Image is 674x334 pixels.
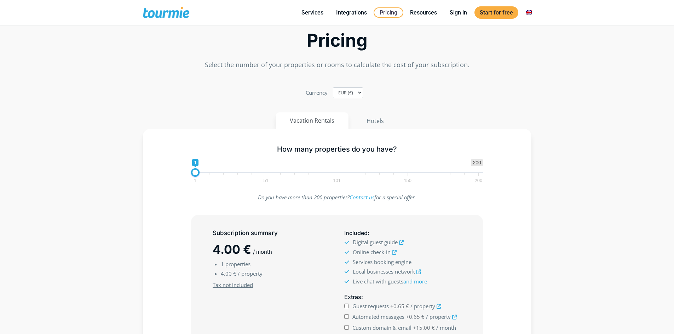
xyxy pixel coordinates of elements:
[474,6,518,19] a: Start for free
[390,303,409,310] span: +0.65 €
[352,303,389,310] span: Guest requests
[353,239,398,246] span: Digital guest guide
[353,258,411,265] span: Services booking engine
[344,293,361,300] span: Extras
[353,278,427,285] span: Live chat with guests
[296,8,329,17] a: Services
[238,270,263,277] span: / property
[221,270,236,277] span: 4.00 €
[426,313,451,320] span: / property
[353,248,391,256] span: Online check-in
[344,229,461,238] h5: :
[331,8,372,17] a: Integrations
[410,303,435,310] span: / property
[444,8,472,17] a: Sign in
[405,8,442,17] a: Resources
[225,260,250,268] span: properties
[352,324,411,331] span: Custom domain & email
[406,313,425,320] span: +0.65 €
[143,60,531,70] p: Select the number of your properties or rooms to calculate the cost of your subscription.
[191,193,483,202] p: Do you have more than 200 properties? for a special offer.
[374,7,403,18] a: Pricing
[263,179,270,182] span: 51
[352,112,398,129] button: Hotels
[436,324,456,331] span: / month
[213,229,329,238] h5: Subscription summary
[403,179,413,182] span: 150
[213,242,251,257] span: 4.00 €
[143,32,531,49] h2: Pricing
[193,179,197,182] span: 1
[413,324,435,331] span: +15.00 €
[253,248,272,255] span: / month
[344,293,461,301] h5: :
[192,159,198,166] span: 1
[403,278,427,285] a: and more
[276,112,348,129] button: Vacation Rentals
[306,88,328,98] label: Currency
[191,145,483,154] h5: How many properties do you have?
[332,179,342,182] span: 101
[344,229,368,236] span: Included
[213,281,253,288] u: Tax not included
[471,159,483,166] span: 200
[221,260,224,268] span: 1
[352,313,404,320] span: Automated messages
[350,194,374,201] a: Contact us
[474,179,484,182] span: 200
[353,268,415,275] span: Local businesses network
